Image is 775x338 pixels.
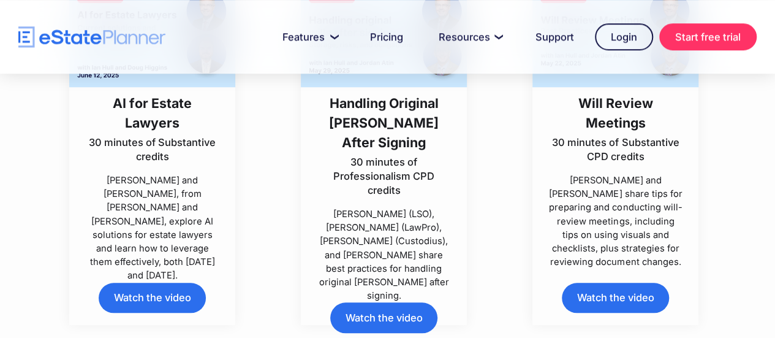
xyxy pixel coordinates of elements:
a: Watch the video [330,302,437,332]
a: Features [268,25,349,49]
a: Watch the video [562,283,669,313]
p: 30 minutes of Substantive credits [85,136,219,164]
p: 30 minutes of Professionalism CPD credits [317,155,451,198]
a: Watch the video [99,283,206,313]
h3: Handling Original [PERSON_NAME] After Signing [317,93,451,152]
p: [PERSON_NAME] and [PERSON_NAME] share tips for preparing and conducting will-review meetings, inc... [548,174,682,269]
a: Pricing [355,25,418,49]
h3: AI for Estate Lawyers [85,93,219,133]
a: Support [521,25,589,49]
p: [PERSON_NAME] (LSO), [PERSON_NAME] (LawPro), [PERSON_NAME] (Custodius), and [PERSON_NAME] share b... [317,207,451,302]
a: Resources [424,25,515,49]
h3: Will Review Meetings [548,93,682,133]
a: home [18,26,165,48]
a: Login [595,23,653,50]
p: 30 minutes of Substantive CPD credits [548,136,682,164]
p: [PERSON_NAME] and [PERSON_NAME], from [PERSON_NAME] and [PERSON_NAME], explore AI solutions for e... [85,174,219,282]
a: Start free trial [659,23,757,50]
